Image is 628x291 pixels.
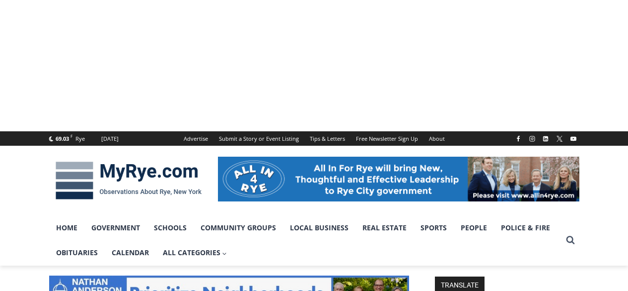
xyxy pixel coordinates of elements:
[49,155,208,206] img: MyRye.com
[75,134,85,143] div: Rye
[70,133,72,139] span: F
[567,133,579,145] a: YouTube
[304,131,350,146] a: Tips & Letters
[105,240,156,265] a: Calendar
[218,157,579,201] img: All in for Rye
[163,247,227,258] span: All Categories
[178,131,450,146] nav: Secondary Navigation
[540,133,552,145] a: Linkedin
[178,131,213,146] a: Advertise
[49,215,561,266] nav: Primary Navigation
[494,215,557,240] a: Police & Fire
[454,215,494,240] a: People
[84,215,147,240] a: Government
[355,215,414,240] a: Real Estate
[213,131,304,146] a: Submit a Story or Event Listing
[350,131,423,146] a: Free Newsletter Sign Up
[554,133,565,145] a: X
[147,215,194,240] a: Schools
[194,215,283,240] a: Community Groups
[56,135,69,142] span: 69.03
[283,215,355,240] a: Local Business
[49,215,84,240] a: Home
[423,131,450,146] a: About
[414,215,454,240] a: Sports
[101,134,119,143] div: [DATE]
[156,240,234,265] a: All Categories
[526,133,538,145] a: Instagram
[49,240,105,265] a: Obituaries
[561,231,579,249] button: View Search Form
[512,133,524,145] a: Facebook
